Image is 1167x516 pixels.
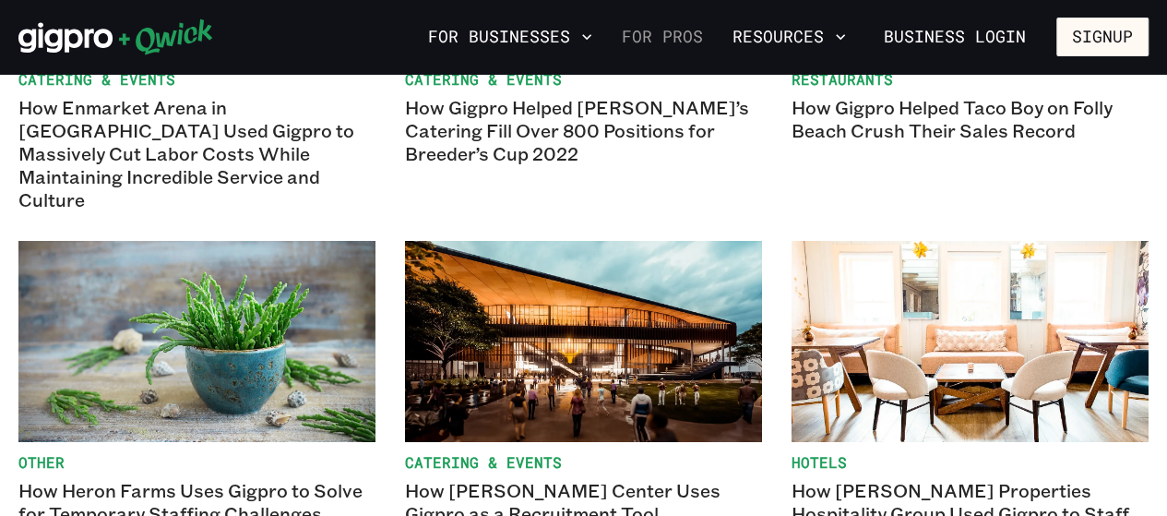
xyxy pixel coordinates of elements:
a: For Pros [614,21,710,53]
span: Catering & Events [405,453,762,472]
button: For Businesses [421,21,600,53]
p: How Gigpro Helped [PERSON_NAME]’s Catering Fill Over 800 Positions for Breeder’s Cup 2022 [405,96,762,165]
p: How Gigpro Helped Taco Boy on Folly Beach Crush Their Sales Record [792,96,1149,142]
img: Moody Entertainment Venue Uses Gigpro to solve for staffing crisis [405,241,762,442]
img: Plant from farm | Heron Farms uses Gigpro to help with seasonal labor. [18,241,375,442]
span: Catering & Events [18,70,375,89]
a: Business Login [868,18,1042,56]
p: How Enmarket Arena in [GEOGRAPHIC_DATA] Used Gigpro to Massively Cut Labor Costs While Maintainin... [18,96,375,211]
span: Restaurants [792,70,1149,89]
button: Signup [1056,18,1149,56]
button: Resources [725,21,853,53]
img: Patrick Properties venues: American Theater, The River House, William Aiken House, and Lowndes Gr... [792,241,1149,442]
span: Hotels [792,453,1149,472]
span: Other [18,453,375,472]
span: Catering & Events [405,70,762,89]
